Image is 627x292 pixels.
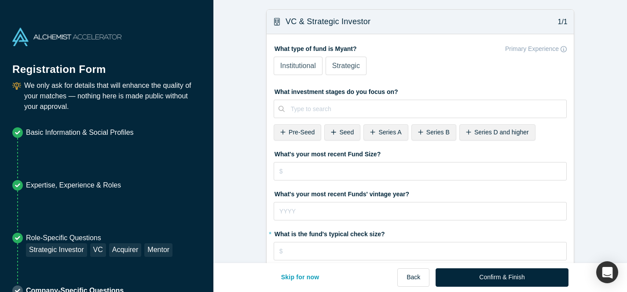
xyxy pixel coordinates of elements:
p: We only ask for details that will enhance the quality of your matches — nothing here is made publ... [24,80,201,112]
p: Primary Experience [505,44,559,54]
p: Basic Information & Social Profiles [26,127,134,138]
img: Alchemist Accelerator Logo [12,28,121,46]
h1: Registration Form [12,52,201,77]
span: Strategic [332,62,360,69]
p: Expertise, Experience & Roles [26,180,121,191]
div: Mentor [144,243,172,257]
label: What's your most recent Fund Size? [274,147,567,159]
p: Role-Specific Questions [26,233,172,243]
button: Back [397,268,429,287]
label: What's your most recent Funds' vintage year? [274,187,567,199]
div: Seed [324,124,360,141]
span: Seed [340,129,354,136]
span: Series A [378,129,401,136]
button: Confirm & Finish [436,268,568,287]
span: Institutional [280,62,316,69]
label: What type of fund is Myant? [274,41,567,54]
button: Skip for now [272,268,329,287]
div: Series B [411,124,456,141]
p: 1/1 [553,17,568,27]
div: Acquirer [109,243,142,257]
span: Pre-Seed [289,129,315,136]
span: Series D and higher [474,129,529,136]
div: Strategic Investor [26,243,87,257]
label: What investment stages do you focus on? [274,84,567,97]
div: Pre-Seed [274,124,321,141]
input: $ [274,242,567,260]
input: $ [274,162,567,180]
label: What is the fund's typical check size? [274,227,567,239]
div: VC [90,243,106,257]
span: Series B [426,129,450,136]
input: YYYY [274,202,567,220]
h3: VC & Strategic Investor [286,16,370,28]
div: Series A [363,124,408,141]
div: Series D and higher [459,124,535,141]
